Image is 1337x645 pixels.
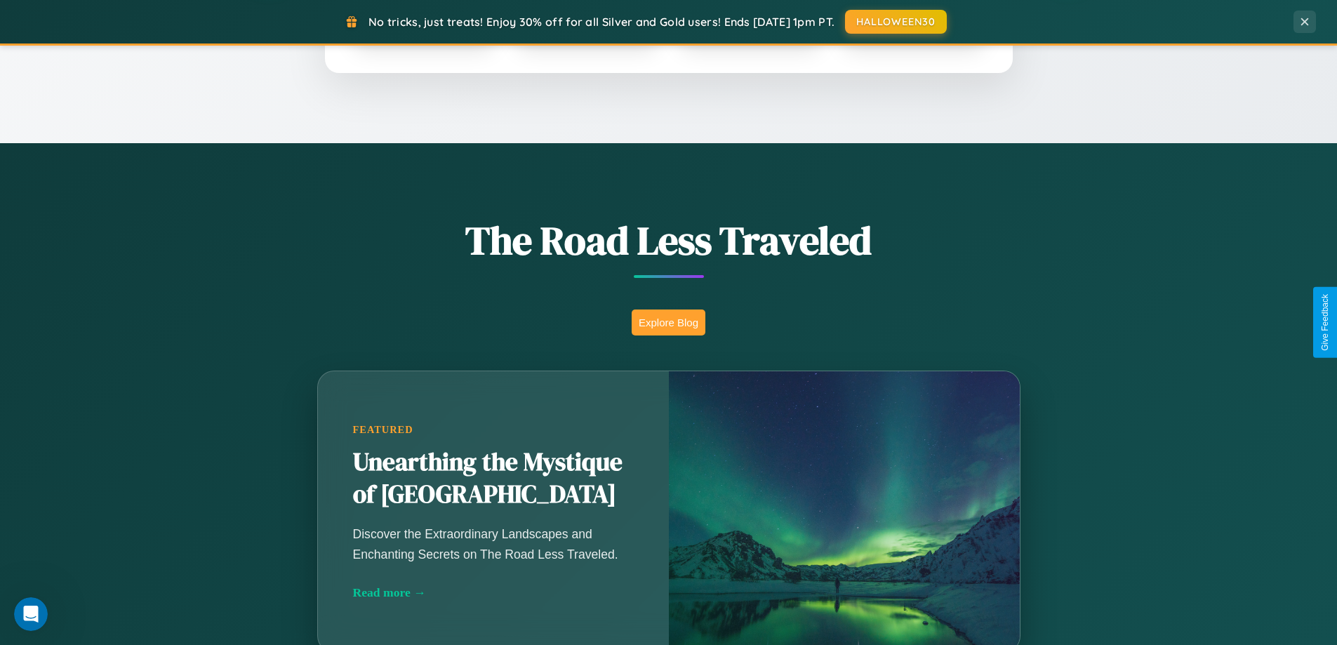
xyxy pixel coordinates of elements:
span: No tricks, just treats! Enjoy 30% off for all Silver and Gold users! Ends [DATE] 1pm PT. [368,15,834,29]
p: Discover the Extraordinary Landscapes and Enchanting Secrets on The Road Less Traveled. [353,524,634,564]
button: Explore Blog [632,310,705,335]
div: Give Feedback [1320,294,1330,351]
iframe: Intercom live chat [14,597,48,631]
div: Read more → [353,585,634,600]
div: Featured [353,424,634,436]
h2: Unearthing the Mystique of [GEOGRAPHIC_DATA] [353,446,634,511]
h1: The Road Less Traveled [248,213,1090,267]
button: HALLOWEEN30 [845,10,947,34]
